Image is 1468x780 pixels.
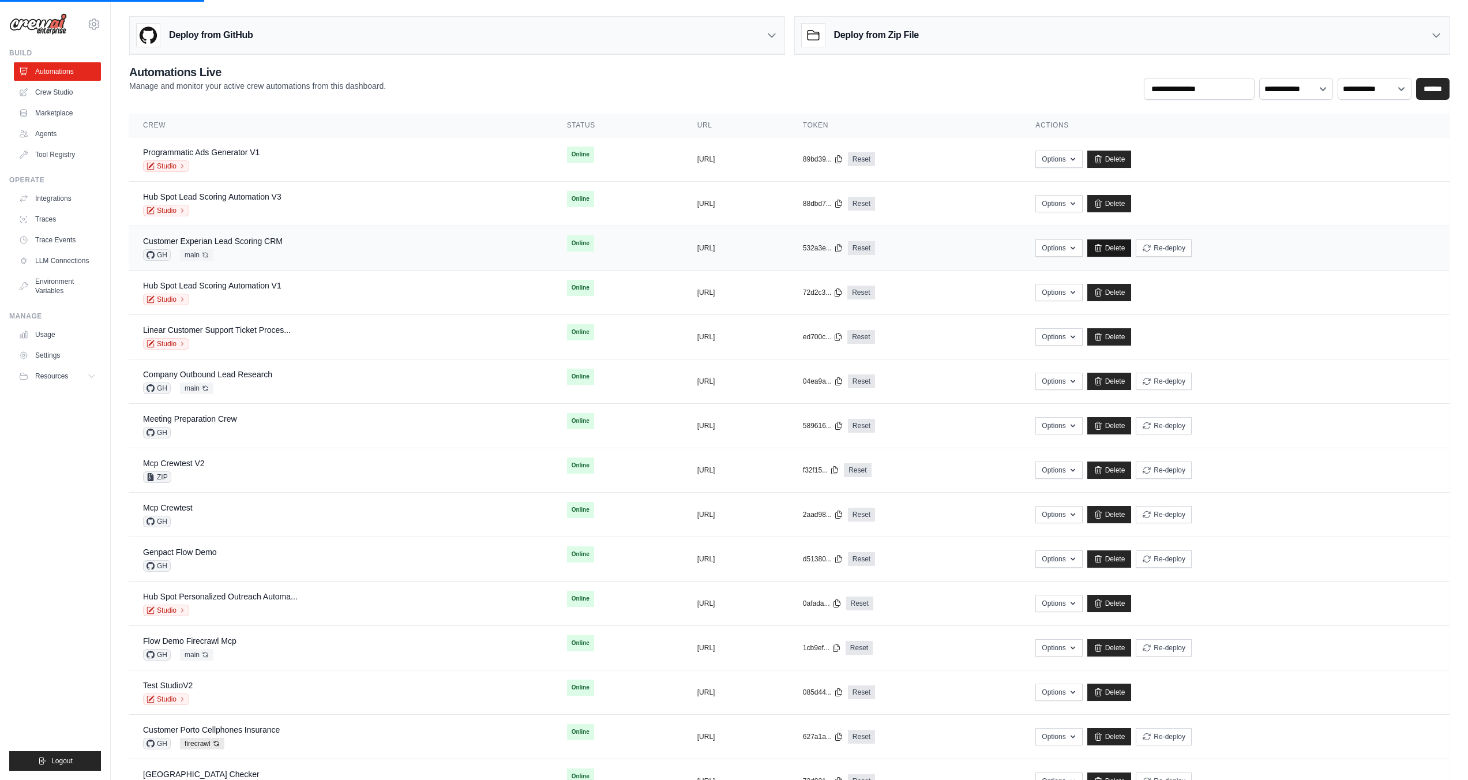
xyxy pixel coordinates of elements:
span: Online [567,280,594,296]
a: Studio [143,294,189,305]
a: Programmatic Ads Generator V1 [143,148,260,157]
a: Environment Variables [14,272,101,300]
span: Online [567,724,594,740]
a: Trace Events [14,231,101,249]
a: Delete [1087,639,1132,657]
button: 72d2c3... [803,288,843,297]
th: URL [684,114,789,137]
button: Options [1035,284,1082,301]
button: Options [1035,684,1082,701]
button: Re-deploy [1136,462,1192,479]
a: LLM Connections [14,252,101,270]
span: Online [567,546,594,562]
button: 88dbd7... [803,199,843,208]
div: Build [9,48,101,58]
a: Studio [143,338,189,350]
span: Resources [35,372,68,381]
a: Settings [14,346,101,365]
h3: Deploy from Zip File [834,28,919,42]
button: Options [1035,728,1082,745]
button: Resources [14,367,101,385]
span: Online [567,147,594,163]
button: Options [1035,506,1082,523]
a: Usage [14,325,101,344]
a: Reset [848,419,875,433]
a: Reset [848,197,875,211]
a: Hub Spot Lead Scoring Automation V1 [143,281,281,290]
a: Reset [847,330,874,344]
span: Online [567,191,594,207]
button: f32f15... [803,466,839,475]
button: Re-deploy [1136,417,1192,434]
img: Logo [9,13,67,35]
a: Delete [1087,684,1132,701]
a: Reset [844,463,871,477]
a: Agents [14,125,101,143]
span: ZIP [143,471,171,483]
button: 1cb9ef... [803,643,841,652]
button: 532a3e... [803,243,843,253]
a: Delete [1087,417,1132,434]
a: Delete [1087,328,1132,346]
a: Reset [848,152,875,166]
a: [GEOGRAPHIC_DATA] Checker [143,770,260,779]
a: Studio [143,693,189,705]
a: Delete [1087,595,1132,612]
span: main [180,382,213,394]
a: Delete [1087,550,1132,568]
th: Token [789,114,1022,137]
button: 589616... [803,421,843,430]
button: Options [1035,239,1082,257]
span: GH [143,649,171,661]
span: Logout [51,756,73,766]
span: Online [567,635,594,651]
a: Reset [848,374,875,388]
th: Crew [129,114,553,137]
button: 0afada... [803,599,842,608]
a: Hub Spot Personalized Outreach Automa... [143,592,298,601]
span: Online [567,591,594,607]
a: Customer Experian Lead Scoring CRM [143,237,283,246]
button: Re-deploy [1136,728,1192,745]
button: Options [1035,373,1082,390]
img: GitHub Logo [137,24,160,47]
a: Reset [847,286,874,299]
button: d51380... [803,554,843,564]
th: Status [553,114,684,137]
button: Options [1035,639,1082,657]
button: Logout [9,751,101,771]
a: Company Outbound Lead Research [143,370,272,379]
span: GH [143,560,171,572]
a: Reset [846,597,873,610]
button: Options [1035,417,1082,434]
a: Mcp Crewtest [143,503,193,512]
a: Delete [1087,728,1132,745]
button: Re-deploy [1136,639,1192,657]
button: 89bd39... [803,155,843,164]
button: Options [1035,151,1082,168]
button: 627a1a... [803,732,843,741]
a: Delete [1087,506,1132,523]
a: Reset [848,730,875,744]
a: Studio [143,205,189,216]
a: Delete [1087,195,1132,212]
a: Reset [848,685,875,699]
a: Marketplace [14,104,101,122]
button: Re-deploy [1136,239,1192,257]
div: Manage [9,312,101,321]
button: ed700c... [803,332,843,342]
a: Integrations [14,189,101,208]
p: Manage and monitor your active crew automations from this dashboard. [129,80,386,92]
button: Options [1035,550,1082,568]
a: Mcp Crewtest V2 [143,459,205,468]
a: Delete [1087,373,1132,390]
a: Studio [143,605,189,616]
h2: Automations Live [129,64,386,80]
a: Delete [1087,462,1132,479]
span: Online [567,324,594,340]
a: Automations [14,62,101,81]
span: Online [567,369,594,385]
span: main [180,249,213,261]
a: Flow Demo Firecrawl Mcp [143,636,236,646]
a: Delete [1087,284,1132,301]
